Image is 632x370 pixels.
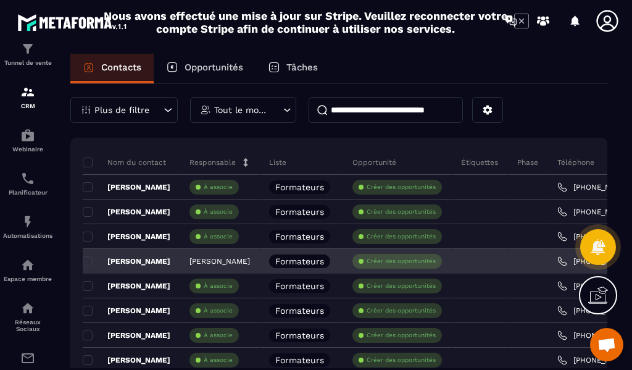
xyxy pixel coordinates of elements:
[461,158,498,167] p: Étiquettes
[3,32,52,75] a: formationformationTunnel de vente
[3,162,52,205] a: schedulerschedulerPlanificateur
[275,183,324,191] p: Formateurs
[103,9,508,35] h2: Nous avons effectué une mise à jour sur Stripe. Veuillez reconnecter votre compte Stripe afin de ...
[367,306,436,315] p: Créer des opportunités
[367,282,436,290] p: Créer des opportunités
[3,75,52,119] a: formationformationCRM
[189,158,236,167] p: Responsable
[517,158,538,167] p: Phase
[83,232,170,242] p: [PERSON_NAME]
[3,119,52,162] a: automationsautomationsWebinaire
[3,59,52,66] p: Tunnel de vente
[367,183,436,191] p: Créer des opportunités
[83,281,170,291] p: [PERSON_NAME]
[367,257,436,266] p: Créer des opportunités
[3,189,52,196] p: Planificateur
[204,232,233,241] p: À associe
[3,275,52,282] p: Espace membre
[83,158,166,167] p: Nom du contact
[269,158,286,167] p: Liste
[352,158,396,167] p: Opportunité
[3,205,52,248] a: automationsautomationsAutomatisations
[557,158,594,167] p: Téléphone
[275,257,324,266] p: Formateurs
[3,248,52,292] a: automationsautomationsEspace membre
[17,11,128,33] img: logo
[275,282,324,290] p: Formateurs
[83,306,170,316] p: [PERSON_NAME]
[204,208,233,216] p: À associe
[70,54,154,83] a: Contacts
[275,306,324,315] p: Formateurs
[590,328,623,361] a: Ouvrir le chat
[204,306,233,315] p: À associe
[256,54,330,83] a: Tâches
[367,232,436,241] p: Créer des opportunités
[189,257,250,266] p: [PERSON_NAME]
[275,356,324,364] p: Formateurs
[204,331,233,340] p: À associe
[3,103,52,109] p: CRM
[154,54,256,83] a: Opportunités
[83,182,170,192] p: [PERSON_NAME]
[3,319,52,332] p: Réseaux Sociaux
[20,85,35,99] img: formation
[204,183,233,191] p: À associe
[20,258,35,272] img: automations
[20,301,35,316] img: social-network
[204,356,233,364] p: À associe
[101,62,141,73] p: Contacts
[20,41,35,56] img: formation
[3,232,52,239] p: Automatisations
[3,146,52,153] p: Webinaire
[83,207,170,217] p: [PERSON_NAME]
[275,208,324,216] p: Formateurs
[367,331,436,340] p: Créer des opportunités
[367,356,436,364] p: Créer des opportunités
[20,171,35,186] img: scheduler
[3,292,52,342] a: social-networksocial-networkRéseaux Sociaux
[367,208,436,216] p: Créer des opportunités
[204,282,233,290] p: À associe
[275,232,324,241] p: Formateurs
[20,214,35,229] img: automations
[83,330,170,340] p: [PERSON_NAME]
[185,62,243,73] p: Opportunités
[20,351,35,366] img: email
[20,128,35,143] img: automations
[286,62,318,73] p: Tâches
[214,106,269,114] p: Tout le monde
[275,331,324,340] p: Formateurs
[94,106,149,114] p: Plus de filtre
[83,256,170,266] p: [PERSON_NAME]
[83,355,170,365] p: [PERSON_NAME]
